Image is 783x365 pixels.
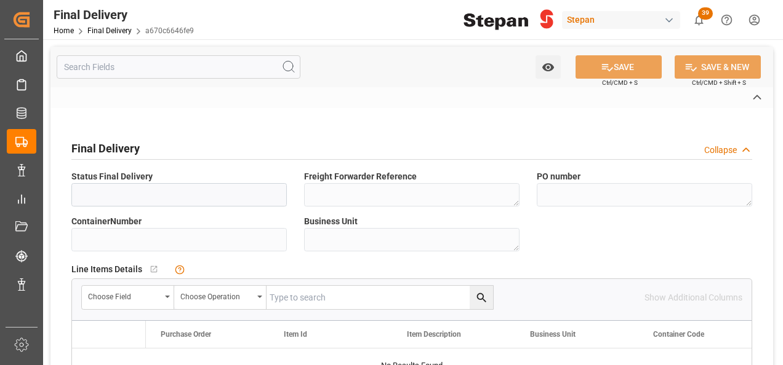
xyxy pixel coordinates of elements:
[71,263,142,276] span: Line Items Details
[698,7,713,20] span: 39
[267,286,493,309] input: Type to search
[304,215,358,228] span: Business Unit
[57,55,300,79] input: Search Fields
[71,170,153,183] span: Status Final Delivery
[87,26,132,35] a: Final Delivery
[174,286,267,309] button: open menu
[71,140,140,157] h2: Final Delivery
[537,170,580,183] span: PO number
[54,26,74,35] a: Home
[675,55,761,79] button: SAVE & NEW
[54,6,194,24] div: Final Delivery
[562,11,680,29] div: Stepan
[407,330,461,339] span: Item Description
[470,286,493,309] button: search button
[704,144,737,157] div: Collapse
[161,330,211,339] span: Purchase Order
[530,330,576,339] span: Business Unit
[713,6,741,34] button: Help Center
[576,55,662,79] button: SAVE
[685,6,713,34] button: show 39 new notifications
[180,288,253,302] div: Choose Operation
[653,330,704,339] span: Container Code
[88,288,161,302] div: Choose field
[304,170,417,183] span: Freight Forwarder Reference
[71,215,142,228] span: ContainerNumber
[536,55,561,79] button: open menu
[464,9,553,31] img: Stepan_Company_logo.svg.png_1713531530.png
[562,8,685,31] button: Stepan
[602,78,638,87] span: Ctrl/CMD + S
[284,330,307,339] span: Item Id
[692,78,746,87] span: Ctrl/CMD + Shift + S
[82,286,174,309] button: open menu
